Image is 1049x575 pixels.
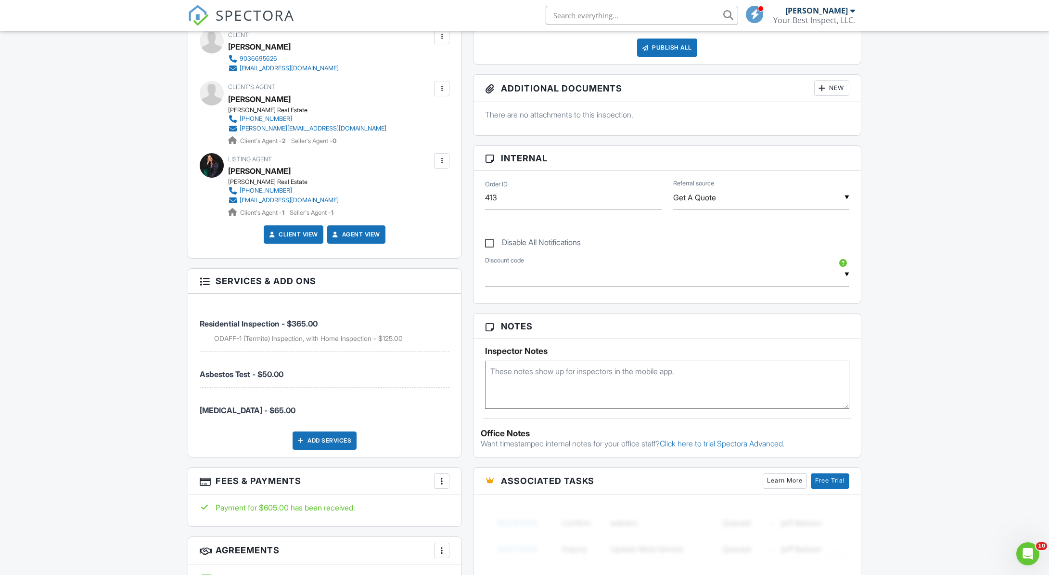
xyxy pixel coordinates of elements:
span: Asbestos Test - $50.00 [200,369,283,379]
p: Want timestamped internal notes for your office staff? [481,438,854,449]
span: 10 [1036,542,1047,550]
span: Listing Agent [228,156,272,163]
input: Search everything... [546,6,738,25]
div: Office Notes [481,429,854,438]
span: Client [228,31,249,39]
span: [MEDICAL_DATA] - $65.00 [200,405,295,415]
span: SPECTORA [216,5,294,25]
a: [EMAIL_ADDRESS][DOMAIN_NAME] [228,196,339,205]
a: Client View [267,230,318,239]
span: Client's Agent [228,83,275,91]
a: [PERSON_NAME] [228,164,291,178]
div: [PERSON_NAME] [228,39,291,54]
a: [PHONE_NUMBER] [228,186,339,196]
div: Payment for $605.00 has been received. [200,502,449,513]
div: [PHONE_NUMBER] [240,115,292,123]
a: [PHONE_NUMBER] [228,114,386,124]
label: Disable All Notifications [485,238,581,250]
h3: Internal [473,146,861,171]
h3: Agreements [188,537,461,564]
a: Free Trial [811,473,849,489]
a: SPECTORA [188,13,294,33]
label: Order ID [485,180,508,189]
h3: Services & Add ons [188,269,461,294]
li: Add on: ODAFF-1 (Termite) Inspection, with Home Inspection [214,334,449,343]
h5: Inspector Notes [485,346,849,356]
span: Residential Inspection - $365.00 [200,319,318,328]
a: Agent View [331,230,380,239]
span: Associated Tasks [501,474,594,487]
div: Your Best Inspect, LLC. [773,15,855,25]
label: Discount code [485,256,524,265]
span: Client's Agent - [240,137,287,144]
a: 9036695626 [228,54,339,64]
p: There are no attachments to this inspection. [485,109,849,120]
label: Referral source [673,179,714,188]
h3: Additional Documents [473,75,861,102]
div: [EMAIL_ADDRESS][DOMAIN_NAME] [240,196,339,204]
a: [PERSON_NAME][EMAIL_ADDRESS][DOMAIN_NAME] [228,124,386,133]
a: [EMAIL_ADDRESS][DOMAIN_NAME] [228,64,339,73]
div: [PERSON_NAME] Real Estate [228,106,394,114]
a: Learn More [763,473,807,489]
div: [PHONE_NUMBER] [240,187,292,195]
h3: Fees & Payments [188,468,461,495]
li: Service: Asbestos Test [200,352,449,388]
div: Add Services [293,431,357,450]
div: [EMAIL_ADDRESS][DOMAIN_NAME] [240,65,339,72]
div: New [814,80,849,96]
a: [PERSON_NAME] [228,92,291,106]
strong: 0 [333,137,336,144]
a: Click here to trial Spectora Advanced. [660,439,785,448]
div: [PERSON_NAME][EMAIL_ADDRESS][DOMAIN_NAME] [240,125,386,132]
h3: Notes [473,314,861,339]
strong: 1 [331,209,333,216]
li: Service: Lead Test [200,388,449,423]
li: Service: Residential Inspection [200,301,449,352]
strong: 1 [282,209,284,216]
strong: 2 [282,137,286,144]
span: Client's Agent - [240,209,286,216]
iframe: Intercom live chat [1016,542,1039,565]
div: [PERSON_NAME] [785,6,848,15]
div: [PERSON_NAME] Real Estate [228,178,346,186]
img: The Best Home Inspection Software - Spectora [188,5,209,26]
div: 9036695626 [240,55,277,63]
span: Seller's Agent - [290,209,333,216]
img: blurred-tasks-251b60f19c3f713f9215ee2a18cbf2105fc2d72fcd585247cf5e9ec0c957c1dd.png [485,502,849,570]
div: Publish All [637,39,697,57]
span: Seller's Agent - [291,137,336,144]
